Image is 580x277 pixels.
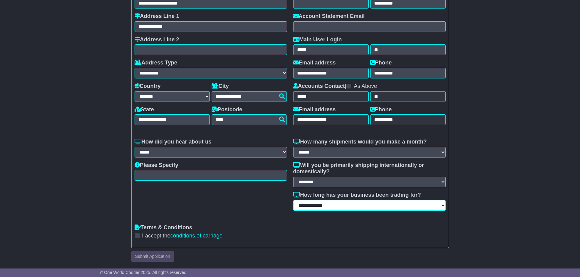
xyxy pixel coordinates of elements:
[135,13,179,20] label: Address Line 1
[370,60,392,66] label: Phone
[293,162,446,175] label: Will you be primarily shipping internationally or domestically?
[135,139,212,145] label: How did you hear about us
[293,106,336,113] label: Email address
[370,106,392,113] label: Phone
[170,233,223,239] a: conditions of carriage
[135,83,161,90] label: Country
[135,60,178,66] label: Address Type
[135,36,179,43] label: Address Line 2
[293,36,342,43] label: Main User Login
[354,83,377,90] label: As Above
[135,224,192,231] label: Terms & Conditions
[212,106,242,113] label: Postcode
[135,162,178,169] label: Please Specify
[142,233,223,239] label: I accept the
[293,192,421,199] label: How long has your business been trading for?
[293,139,427,145] label: How many shipments would you make a month?
[100,270,188,275] span: © One World Courier 2025. All rights reserved.
[212,83,229,90] label: City
[293,13,365,20] label: Account Statement Email
[135,106,154,113] label: State
[293,83,446,91] div: |
[293,83,345,90] label: Accounts Contact
[131,251,174,262] button: Submit Application
[293,60,336,66] label: Email address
